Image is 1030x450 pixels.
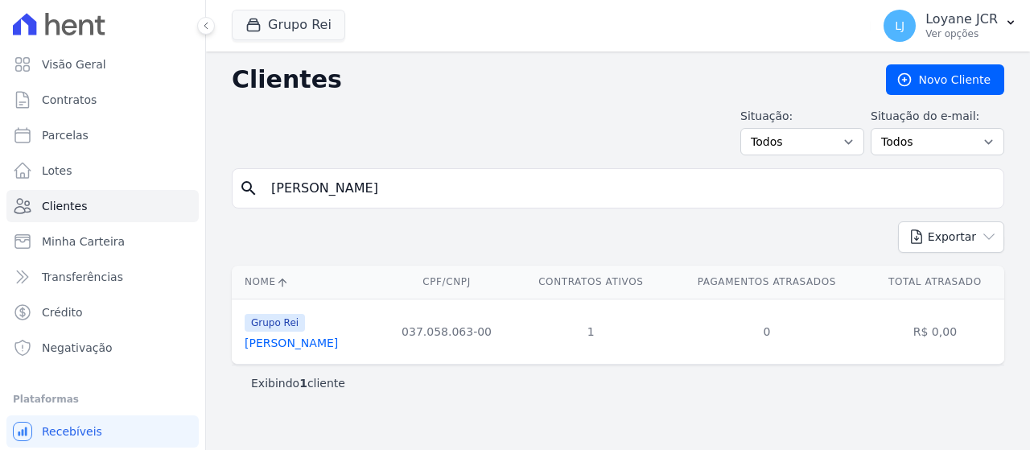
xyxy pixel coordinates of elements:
a: Parcelas [6,119,199,151]
span: Minha Carteira [42,233,125,250]
span: Contratos [42,92,97,108]
i: search [239,179,258,198]
a: [PERSON_NAME] [245,336,338,349]
span: Clientes [42,198,87,214]
th: Nome [232,266,379,299]
p: Exibindo cliente [251,375,345,391]
a: Novo Cliente [886,64,1004,95]
a: Clientes [6,190,199,222]
th: CPF/CNPJ [379,266,513,299]
a: Transferências [6,261,199,293]
p: Ver opções [925,27,998,40]
h2: Clientes [232,65,860,94]
label: Situação: [740,108,864,125]
span: Transferências [42,269,123,285]
span: Crédito [42,304,83,320]
span: LJ [895,20,904,31]
button: Grupo Rei [232,10,345,40]
button: LJ Loyane JCR Ver opções [871,3,1030,48]
td: 037.058.063-00 [379,299,513,364]
th: Contratos Ativos [514,266,668,299]
label: Situação do e-mail: [871,108,1004,125]
th: Pagamentos Atrasados [668,266,866,299]
a: Visão Geral [6,48,199,81]
a: Negativação [6,332,199,364]
a: Crédito [6,296,199,328]
input: Buscar por nome, CPF ou e-mail [262,172,997,204]
b: 1 [299,377,307,390]
a: Lotes [6,155,199,187]
span: Lotes [42,163,72,179]
span: Grupo Rei [245,314,305,332]
div: Plataformas [13,390,192,409]
span: Negativação [42,340,113,356]
span: Visão Geral [42,56,106,72]
p: Loyane JCR [925,11,998,27]
button: Exportar [898,221,1004,253]
th: Total Atrasado [866,266,1004,299]
a: Minha Carteira [6,225,199,258]
td: 0 [668,299,866,364]
a: Contratos [6,84,199,116]
td: 1 [514,299,668,364]
span: Recebíveis [42,423,102,440]
span: Parcelas [42,127,89,143]
a: Recebíveis [6,415,199,448]
td: R$ 0,00 [866,299,1004,364]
